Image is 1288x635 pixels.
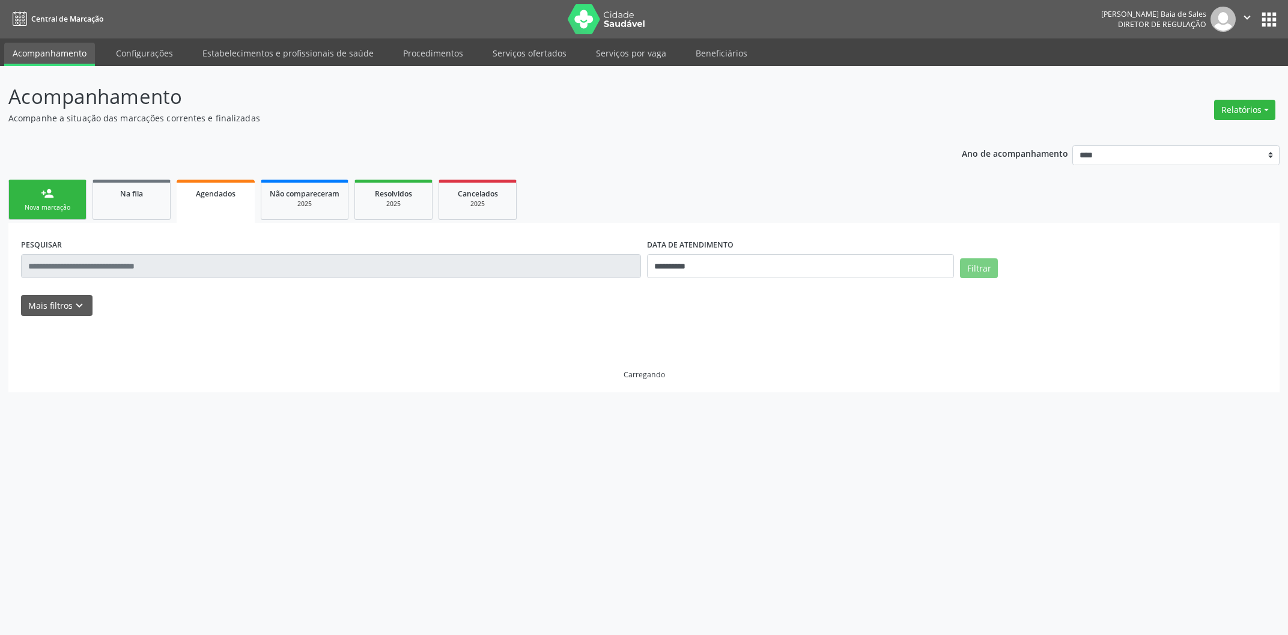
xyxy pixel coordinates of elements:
[120,189,143,199] span: Na fila
[1101,9,1206,19] div: [PERSON_NAME] Baia de Sales
[1211,7,1236,32] img: img
[21,295,93,316] button: Mais filtroskeyboard_arrow_down
[484,43,575,64] a: Serviços ofertados
[395,43,472,64] a: Procedimentos
[375,189,412,199] span: Resolvidos
[8,82,898,112] p: Acompanhamento
[1259,9,1280,30] button: apps
[960,258,998,279] button: Filtrar
[687,43,756,64] a: Beneficiários
[73,299,86,312] i: keyboard_arrow_down
[1241,11,1254,24] i: 
[588,43,675,64] a: Serviços por vaga
[196,189,235,199] span: Agendados
[8,112,898,124] p: Acompanhe a situação das marcações correntes e finalizadas
[17,203,77,212] div: Nova marcação
[270,189,339,199] span: Não compareceram
[1118,19,1206,29] span: Diretor de regulação
[624,369,665,380] div: Carregando
[270,199,339,208] div: 2025
[21,235,62,254] label: PESQUISAR
[962,145,1068,160] p: Ano de acompanhamento
[41,187,54,200] div: person_add
[4,43,95,66] a: Acompanhamento
[8,9,103,29] a: Central de Marcação
[448,199,508,208] div: 2025
[194,43,382,64] a: Estabelecimentos e profissionais de saúde
[1214,100,1275,120] button: Relatórios
[363,199,424,208] div: 2025
[647,235,734,254] label: DATA DE ATENDIMENTO
[31,14,103,24] span: Central de Marcação
[458,189,498,199] span: Cancelados
[108,43,181,64] a: Configurações
[1236,7,1259,32] button: 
